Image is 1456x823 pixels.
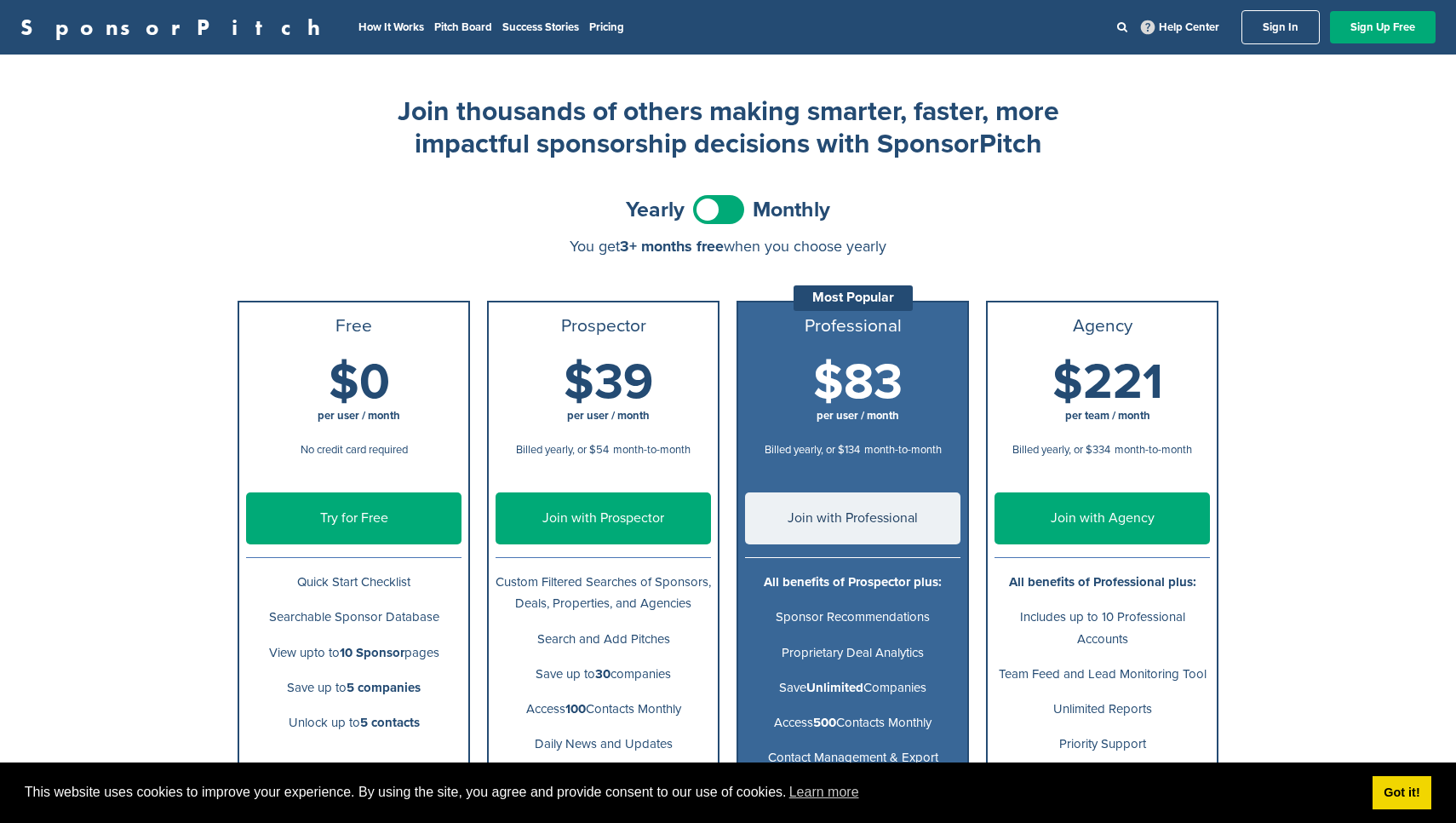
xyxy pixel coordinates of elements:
[318,409,400,423] span: per user / month
[794,285,913,311] div: Most Popular
[1241,10,1320,44] a: Sign In
[246,492,461,544] a: Try for Free
[246,677,461,699] p: Save up to
[496,734,711,755] p: Daily News and Updates
[589,20,624,34] a: Pricing
[1115,443,1192,457] span: month-to-month
[246,316,461,337] h3: Free
[595,666,610,682] b: 30
[434,20,492,34] a: Pitch Board
[567,409,650,423] span: per user / month
[496,492,711,544] a: Join with Prospector
[516,443,609,457] span: Billed yearly, or $54
[329,353,390,412] span: $0
[995,699,1210,720] p: Unlimited Reports
[246,712,461,734] p: Unlock up to
[613,443,691,457] span: month-to-month
[864,443,942,457] span: month-to-month
[817,409,899,423] span: per user / month
[387,95,1069,161] h2: Join thousands of others making smarter, faster, more impactful sponsorship decisions with Sponso...
[496,629,711,650] p: Search and Add Pitches
[753,199,830,221] span: Monthly
[1012,443,1110,457] span: Billed yearly, or $334
[502,20,579,34] a: Success Stories
[813,353,903,412] span: $83
[995,492,1210,544] a: Join with Agency
[25,780,1359,805] span: This website uses cookies to improve your experience. By using the site, you agree and provide co...
[745,677,960,699] p: Save Companies
[1330,11,1436,43] a: Sign Up Free
[347,680,421,695] b: 5 companies
[626,199,685,221] span: Yearly
[995,734,1210,755] p: Priority Support
[745,607,960,628] p: Sponsor Recommendations
[20,16,331,38] a: SponsorPitch
[745,642,960,664] p: Proprietary Deal Analytics
[745,492,960,544] a: Join with Professional
[995,607,1210,649] p: Includes up to 10 Professional Accounts
[246,572,461,593] p: Quick Start Checklist
[496,664,711,685] p: Save up to companies
[995,664,1210,685] p: Team Feed and Lead Monitoring Tool
[340,645,404,660] b: 10 Sponsor
[496,572,711,614] p: Custom Filtered Searches of Sponsors, Deals, Properties, and Agencies
[496,699,711,720] p: Access Contacts Monthly
[1052,353,1163,412] span: $221
[564,353,653,412] span: $39
[565,701,586,717] b: 100
[765,443,860,457] span: Billed yearly, or $134
[246,642,461,664] p: View upto to pages
[1373,776,1431,810] a: dismiss cookie message
[238,238,1218,255] div: You get when you choose yearly
[620,237,724,256] span: 3+ months free
[301,443,408,457] span: No credit card required
[358,20,424,34] a: How It Works
[995,316,1210,337] h3: Agency
[360,715,420,730] b: 5 contacts
[745,712,960,734] p: Access Contacts Monthly
[806,680,863,695] b: Unlimited
[787,780,862,805] a: learn more about cookies
[1009,574,1196,590] b: All benefits of Professional plus:
[745,316,960,337] h3: Professional
[1138,17,1223,37] a: Help Center
[745,747,960,768] p: Contact Management & Export
[246,607,461,628] p: Searchable Sponsor Database
[764,574,942,590] b: All benefits of Prospector plus:
[496,316,711,337] h3: Prospector
[813,715,836,730] b: 500
[1065,409,1150,423] span: per team / month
